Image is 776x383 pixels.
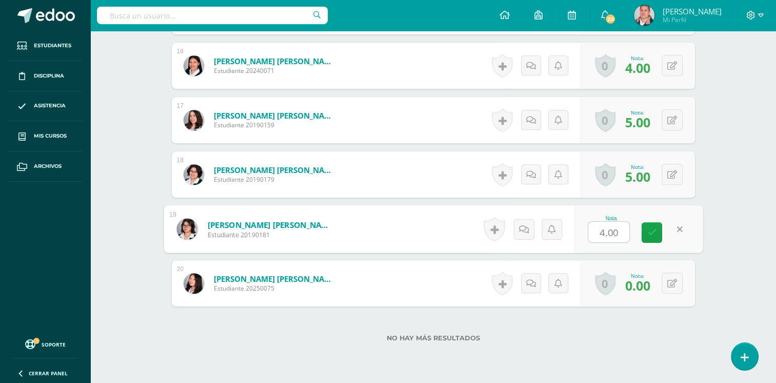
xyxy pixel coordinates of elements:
[625,163,650,170] div: Nota:
[605,13,616,25] span: 20
[214,274,337,284] a: [PERSON_NAME] [PERSON_NAME]
[588,222,629,242] input: 0-5.0
[184,110,204,130] img: b563478533c3bc555de5a3a6a8336996.png
[625,168,650,185] span: 5.00
[34,102,66,110] span: Asistencia
[8,121,82,151] a: Mis cursos
[588,215,634,221] div: Nota
[625,109,650,116] div: Nota:
[214,56,337,66] a: [PERSON_NAME] [PERSON_NAME]
[8,61,82,91] a: Disciplina
[29,370,68,377] span: Cerrar panel
[97,7,328,24] input: Busca un usuario...
[595,108,615,132] a: 0
[625,272,650,279] div: Nota:
[8,31,82,61] a: Estudiantes
[176,218,197,239] img: 750ba6d1ba7039d79fc5ab68afdbaa2b.png
[8,151,82,182] a: Archivos
[625,59,650,76] span: 4.00
[214,110,337,121] a: [PERSON_NAME] [PERSON_NAME]
[207,230,334,239] span: Estudiante 20190181
[595,272,615,295] a: 0
[184,273,204,294] img: 2de9c81cca9107c800e7d8b6cd0efc91.png
[662,15,721,24] span: Mi Perfil
[214,165,337,175] a: [PERSON_NAME] [PERSON_NAME]
[207,219,334,230] a: [PERSON_NAME] [PERSON_NAME]
[42,341,66,348] span: Soporte
[625,277,650,294] span: 0.00
[34,162,62,170] span: Archivos
[34,72,64,80] span: Disciplina
[625,54,650,62] div: Nota:
[184,55,204,76] img: f5c56dfe3745bdb44d20d03a553fc019.png
[595,54,615,78] a: 0
[12,337,78,351] a: Soporte
[214,66,337,75] span: Estudiante 20240071
[214,175,337,184] span: Estudiante 20190179
[34,42,71,50] span: Estudiantes
[34,132,67,140] span: Mis cursos
[172,334,695,342] label: No hay más resultados
[8,91,82,122] a: Asistencia
[595,163,615,186] a: 0
[634,5,654,26] img: c96a423fd71b76c16867657e46671b28.png
[625,113,650,131] span: 5.00
[214,121,337,129] span: Estudiante 20190159
[184,164,204,185] img: c2821860fd9352eaf2fd2f7f339b03dc.png
[662,6,721,16] span: [PERSON_NAME]
[214,284,337,293] span: Estudiante 20250075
